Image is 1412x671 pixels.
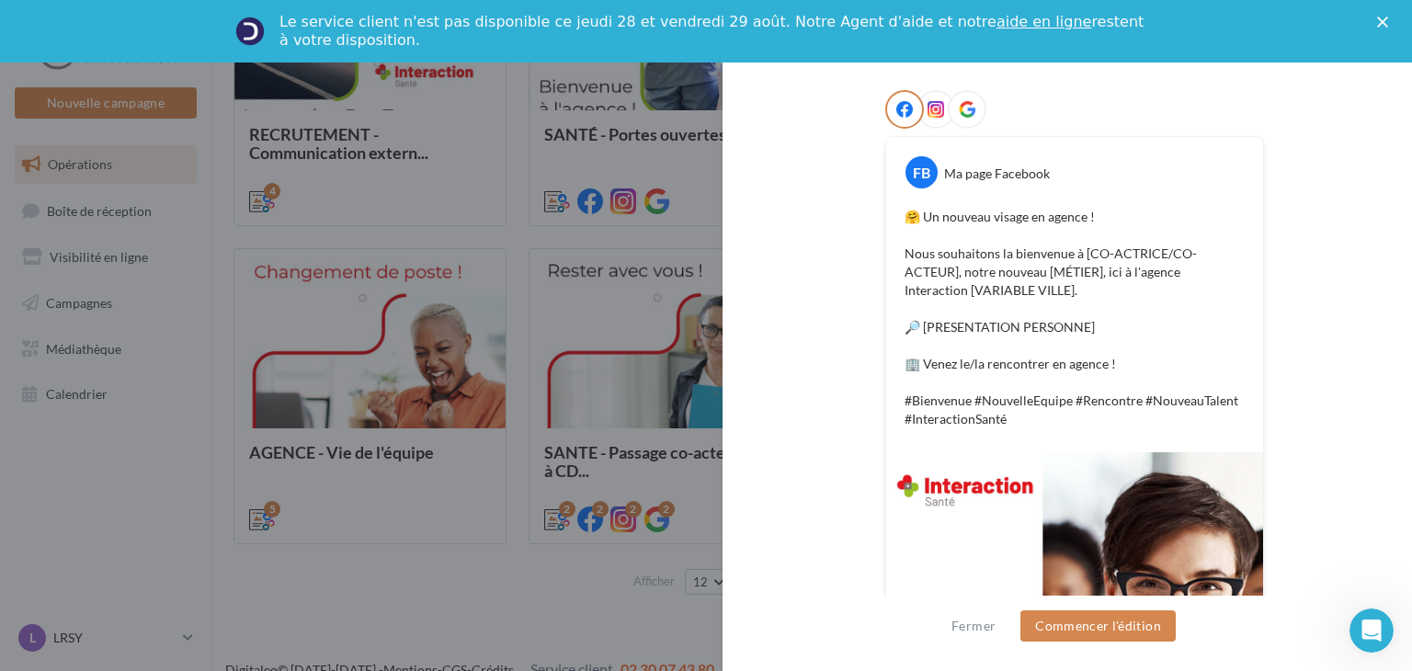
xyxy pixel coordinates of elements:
[1377,17,1395,28] div: Fermer
[996,13,1091,30] a: aide en ligne
[944,165,1050,183] div: Ma page Facebook
[905,208,1245,428] p: 🤗 Un nouveau visage en agence ! Nous souhaitons la bienvenue à [CO-ACTRICE/CO-ACTEUR], notre nouv...
[279,13,1147,50] div: Le service client n'est pas disponible ce jeudi 28 et vendredi 29 août. Notre Agent d'aide et not...
[905,156,938,188] div: FB
[944,615,1003,637] button: Fermer
[1020,610,1176,642] button: Commencer l'édition
[235,17,265,46] img: Profile image for Service-Client
[1349,608,1394,653] iframe: Intercom live chat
